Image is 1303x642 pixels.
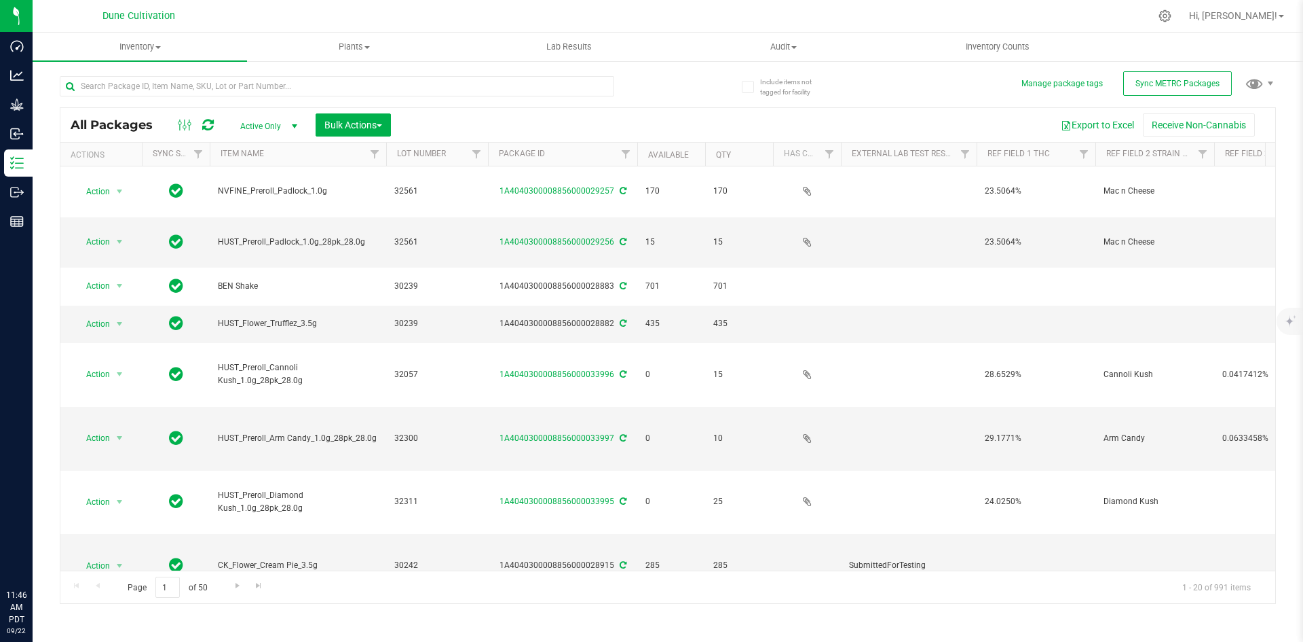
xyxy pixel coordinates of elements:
a: Filter [364,143,386,166]
button: Sync METRC Packages [1123,71,1232,96]
div: 1A4040300008856000028915 [486,559,639,572]
a: Inventory Counts [890,33,1105,61]
a: Filter [818,143,841,166]
a: Filter [1192,143,1214,166]
span: HUST_Preroll_Diamond Kush_1.0g_28pk_28.0g [218,489,378,515]
a: Lot Number [397,149,446,158]
inline-svg: Inventory [10,156,24,170]
span: HUST_Preroll_Padlock_1.0g_28pk_28.0g [218,236,378,249]
span: 170 [645,185,697,198]
span: Inventory Counts [947,41,1048,53]
span: Inventory [33,41,247,53]
span: Bulk Actions [324,120,382,130]
a: 1A4040300008856000029257 [499,186,614,196]
span: 435 [713,317,765,330]
span: In Sync [169,232,183,251]
a: Available [648,150,689,160]
span: select [111,429,128,448]
span: Action [74,232,111,251]
a: Audit [676,33,890,61]
a: 1A4040300008856000029256 [499,237,614,247]
span: Page of 50 [116,577,219,598]
span: Sync from Compliance System [618,497,626,506]
span: Include items not tagged for facility [760,77,828,97]
span: In Sync [169,365,183,384]
inline-svg: Inbound [10,127,24,141]
a: Filter [1073,143,1095,166]
span: CK_Flower_Cream Pie_3.5g [218,559,378,572]
span: 32561 [394,236,480,249]
span: 285 [713,559,765,572]
span: 15 [645,236,697,249]
span: 170 [713,185,765,198]
span: NVFINE_Preroll_Padlock_1.0g [218,185,378,198]
iframe: Resource center unread badge [40,531,56,548]
span: In Sync [169,556,183,575]
span: Dune Cultivation [102,10,175,22]
span: In Sync [169,492,183,511]
span: 29.1771% [985,432,1087,445]
a: Inventory [33,33,247,61]
span: 32057 [394,368,480,381]
span: Sync from Compliance System [618,560,626,570]
span: 28.6529% [985,368,1087,381]
span: Action [74,182,111,201]
span: Action [74,277,111,296]
span: HUST_Flower_Trufflez_3.5g [218,317,378,330]
span: select [111,182,128,201]
div: Actions [71,150,136,160]
span: In Sync [169,429,183,448]
span: 15 [713,368,765,381]
div: Manage settings [1156,10,1173,22]
span: select [111,493,128,512]
span: Sync from Compliance System [618,319,626,328]
span: Diamond Kush [1103,495,1206,508]
span: 25 [713,495,765,508]
span: select [111,315,128,334]
span: 0 [645,432,697,445]
a: 1A4040300008856000033996 [499,370,614,379]
inline-svg: Grow [10,98,24,111]
a: Package ID [499,149,545,158]
span: 23.5064% [985,185,1087,198]
span: In Sync [169,181,183,200]
div: 1A4040300008856000028882 [486,317,639,330]
a: Filter [615,143,637,166]
a: Go to the next page [227,577,247,595]
a: Ref Field 1 THC [987,149,1050,158]
span: Sync from Compliance System [618,281,626,291]
a: Go to the last page [249,577,269,595]
a: 1A4040300008856000033997 [499,433,614,443]
span: 15 [713,236,765,249]
span: 30242 [394,559,480,572]
button: Bulk Actions [316,113,391,137]
iframe: Resource center [14,533,54,574]
span: Arm Candy [1103,432,1206,445]
a: Filter [187,143,210,166]
span: Action [74,365,111,384]
span: 701 [645,280,697,293]
span: 435 [645,317,697,330]
th: Has COA [773,143,841,166]
span: Action [74,556,111,575]
input: 1 [155,577,180,598]
span: HUST_Preroll_Arm Candy_1.0g_28pk_28.0g [218,432,378,445]
span: Mac n Cheese [1103,236,1206,249]
inline-svg: Reports [10,215,24,228]
a: Plants [247,33,461,61]
div: 1A4040300008856000028883 [486,280,639,293]
span: Plants [248,41,461,53]
span: Sync from Compliance System [618,370,626,379]
span: Hi, [PERSON_NAME]! [1189,10,1277,21]
span: All Packages [71,118,166,132]
span: BEN Shake [218,280,378,293]
a: Sync Status [153,149,205,158]
a: Filter [466,143,488,166]
span: In Sync [169,277,183,296]
span: Action [74,429,111,448]
span: select [111,556,128,575]
inline-svg: Analytics [10,69,24,82]
span: 701 [713,280,765,293]
a: Filter [954,143,977,166]
input: Search Package ID, Item Name, SKU, Lot or Part Number... [60,76,614,96]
